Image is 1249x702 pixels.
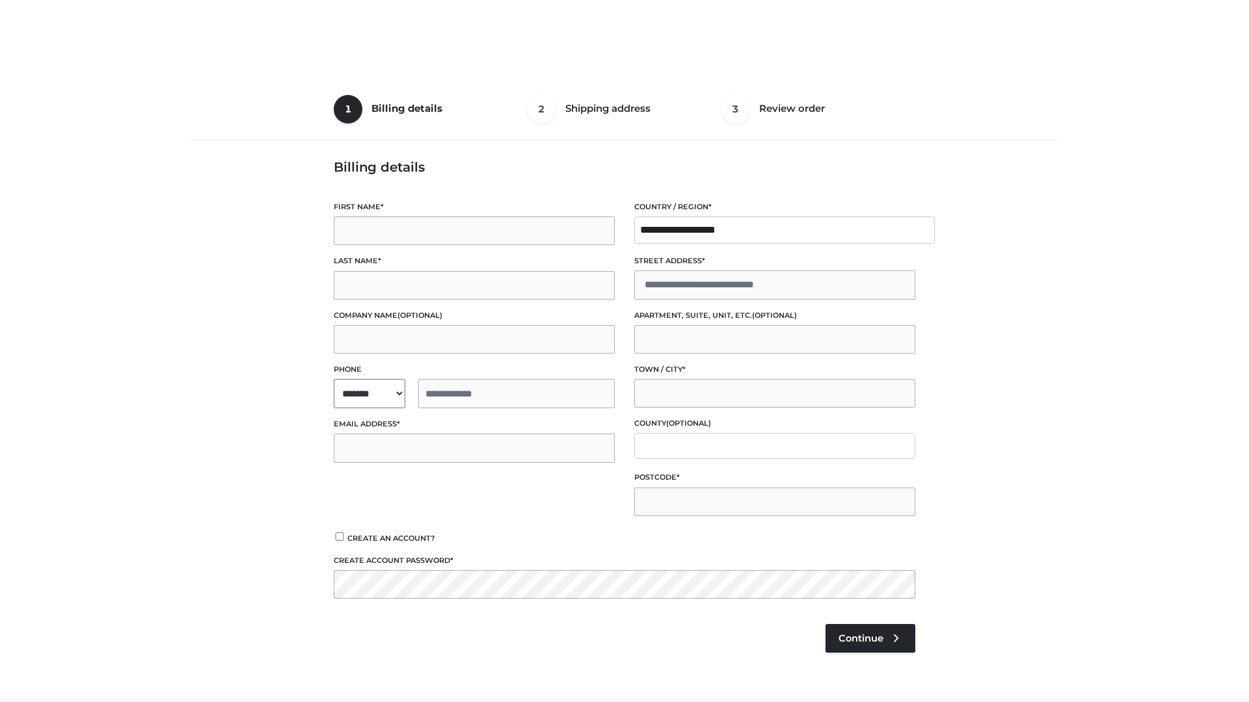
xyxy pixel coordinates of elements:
span: 3 [721,95,750,123]
label: First name [334,201,615,213]
label: Street address [634,255,915,267]
label: Country / Region [634,201,915,213]
span: Create an account? [347,534,435,543]
span: (optional) [752,311,797,320]
span: 2 [528,95,556,123]
label: Last name [334,255,615,267]
label: Create account password [334,554,915,567]
label: Phone [334,363,615,376]
span: Shipping address [565,102,651,114]
label: Company name [334,309,615,322]
label: Postcode [634,471,915,484]
span: Continue [839,632,883,644]
span: Review order [759,102,825,114]
span: (optional) [397,311,442,320]
span: Billing details [371,102,442,114]
label: County [634,417,915,430]
input: Create an account? [334,532,345,541]
h3: Billing details [334,159,915,175]
label: Email address [334,418,615,430]
a: Continue [826,624,915,653]
label: Town / City [634,363,915,376]
span: (optional) [666,419,711,428]
label: Apartment, suite, unit, etc. [634,309,915,322]
span: 1 [334,95,362,123]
